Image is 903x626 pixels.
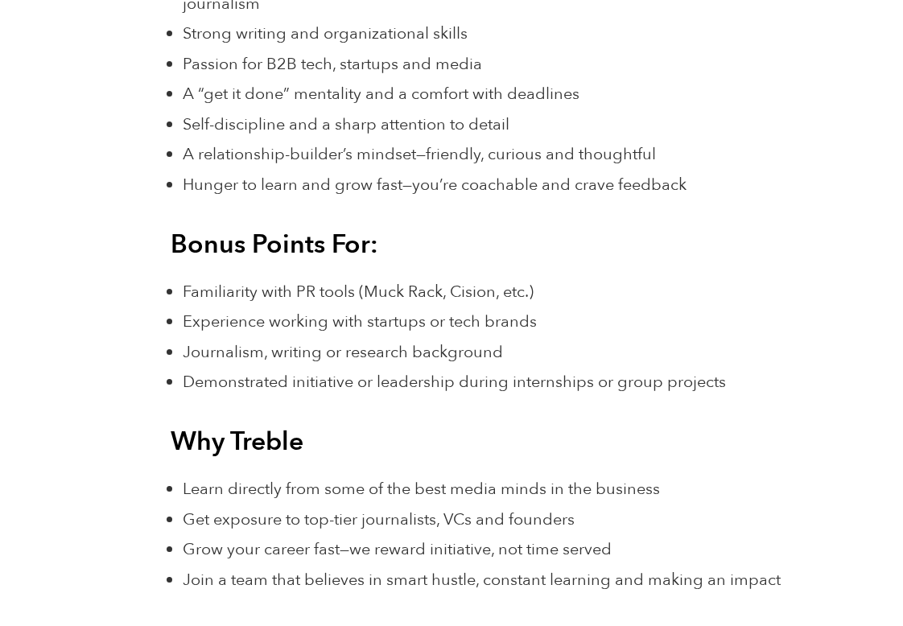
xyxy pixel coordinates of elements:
span: Experience working with startups or tech brands [183,311,537,332]
span: Learn directly from some of the best media minds in the business [183,478,660,500]
span: Familiarity with PR tools (Muck Rack, Cision, etc.) [183,281,534,303]
span: A “get it done” mentality and a comfort with deadlines [183,83,579,105]
b: Why Treble [171,424,303,459]
span: Get exposure to top-tier journalists, VCs and founders [183,509,575,530]
b: Bonus Points For: [171,227,378,262]
span: Join a team that believes in smart hustle, constant learning and making an impact [183,569,781,591]
span: Demonstrated initiative or leadership during internships or group projects [183,371,726,393]
span: Self-discipline and a sharp attention to detail [183,113,509,135]
span: Strong writing and organizational skills [183,23,468,44]
span: Grow your career fast—we reward initiative, not time served [183,538,612,560]
span: Journalism, writing or research background [183,341,503,363]
span: Hunger to learn and grow fast—you’re coachable and crave feedback [183,174,687,196]
span: A relationship-builder’s mindset—friendly, curious and thoughtful [183,143,656,165]
span: Passion for B2B tech, startups and media [183,53,482,75]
